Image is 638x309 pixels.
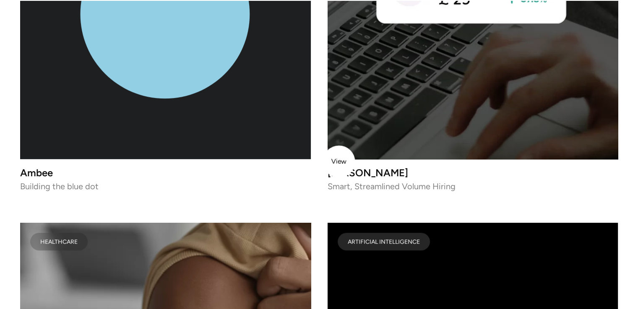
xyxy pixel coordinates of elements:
h3: Ambee [20,169,311,176]
p: Building the blue dot [20,183,311,189]
div: ARTIFICIAL INTELLIGENCE [348,239,420,244]
div: HEALTHCARE [40,239,78,244]
p: Smart, Streamlined Volume Hiring [328,183,618,189]
h3: [PERSON_NAME] [328,169,618,176]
